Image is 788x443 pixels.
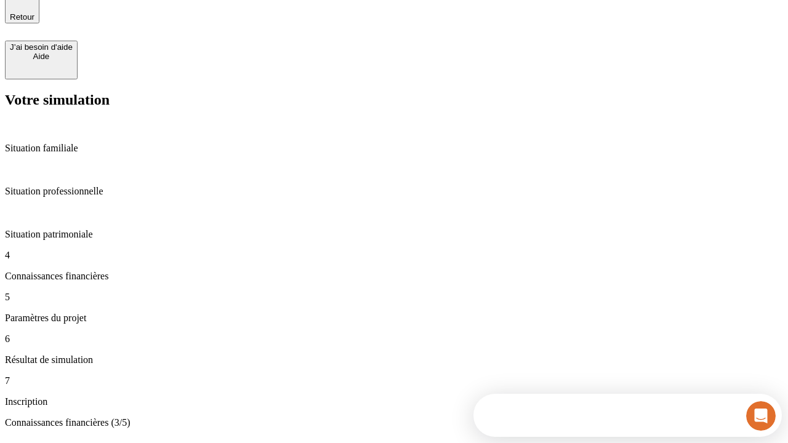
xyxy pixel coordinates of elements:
[5,41,78,79] button: J’ai besoin d'aideAide
[5,417,783,428] p: Connaissances financières (3/5)
[5,396,783,407] p: Inscription
[473,394,782,437] iframe: Intercom live chat discovery launcher
[5,250,783,261] p: 4
[5,143,783,154] p: Situation familiale
[5,186,783,197] p: Situation professionnelle
[5,354,783,365] p: Résultat de simulation
[5,313,783,324] p: Paramètres du projet
[5,292,783,303] p: 5
[5,271,783,282] p: Connaissances financières
[5,375,783,386] p: 7
[5,229,783,240] p: Situation patrimoniale
[5,92,783,108] h2: Votre simulation
[5,333,783,345] p: 6
[10,52,73,61] div: Aide
[10,12,34,22] span: Retour
[10,42,73,52] div: J’ai besoin d'aide
[746,401,776,431] iframe: Intercom live chat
